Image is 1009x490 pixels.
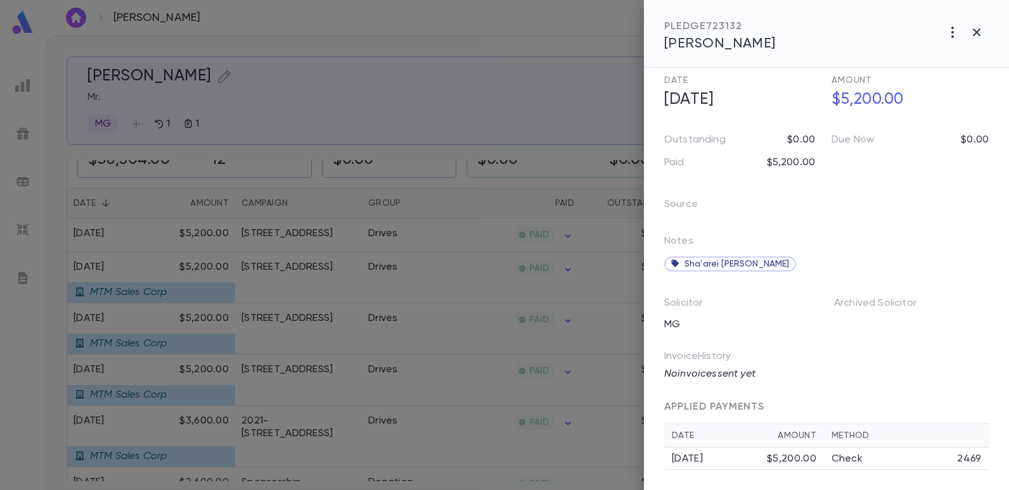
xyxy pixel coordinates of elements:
span: Amount [832,76,872,85]
div: Date [672,430,778,441]
span: Date [664,76,688,85]
p: Due Now [832,134,874,146]
div: PLEDGE 723132 [664,20,776,33]
h5: $5,200.00 [824,87,989,113]
div: [DATE] [672,453,767,465]
p: Outstanding [664,134,726,146]
th: Method [824,424,989,448]
div: Amount [778,430,816,441]
p: 2469 [957,453,981,465]
span: Sha'arei [PERSON_NAME] [684,259,790,269]
p: Invoice History [664,350,989,368]
p: Paid [664,156,684,169]
h5: [DATE] [657,87,821,113]
p: $0.00 [961,134,989,146]
p: $5,200.00 [767,156,815,169]
p: Notes [664,235,693,253]
p: Check [832,453,863,465]
div: $5,200.00 [767,453,816,465]
p: No invoices sent yet [664,368,989,380]
span: APPLIED PAYMENTS [664,402,764,412]
p: $0.00 [787,134,815,146]
p: Solicitor [664,297,702,315]
span: [PERSON_NAME] [664,37,776,51]
p: Source [664,194,718,220]
div: MG [657,315,819,335]
p: Archived Solicitor [834,293,937,318]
